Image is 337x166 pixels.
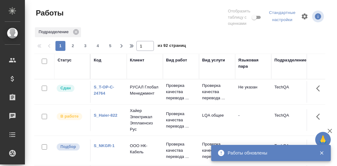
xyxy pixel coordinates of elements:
[60,113,78,119] p: В работе
[94,143,115,148] a: S_NKGR-1
[228,8,250,27] span: Отобразить таблицу с оценками
[297,9,312,24] span: Настроить таблицу
[166,141,196,160] p: Проверка качества перевода ...
[238,57,268,70] div: Языковая пара
[202,57,225,63] div: Вид услуги
[202,141,232,160] p: Проверка качества перевода ...
[274,57,306,63] div: Подразделение
[105,41,115,51] button: 5
[130,108,160,132] p: Хайер Электрикал Эпплаенсиз Рус
[235,109,271,131] td: -
[158,42,186,51] span: из 92 страниц
[93,43,103,49] span: 4
[105,43,115,49] span: 5
[94,85,114,96] a: S_T-OP-C-24764
[39,29,71,35] p: Подразделение
[34,8,64,18] span: Работы
[94,57,101,63] div: Код
[60,85,71,91] p: Сдан
[228,150,310,156] div: Работы обновлены
[80,41,90,51] button: 3
[268,8,297,25] div: split button
[68,43,78,49] span: 2
[166,111,196,129] p: Проверка качества перевода ...
[312,109,327,124] button: Здесь прячутся важные кнопки
[235,81,271,103] td: Не указан
[68,41,78,51] button: 2
[166,57,187,63] div: Вид работ
[318,133,328,146] span: 🙏
[166,83,196,101] p: Проверка качества перевода ...
[56,84,87,92] div: Менеджер проверил работу исполнителя, передает ее на следующий этап
[271,140,307,161] td: TechQA
[312,81,327,96] button: Здесь прячутся важные кнопки
[312,11,325,22] span: Посмотреть информацию
[56,143,87,151] div: Можно подбирать исполнителей
[60,144,76,150] p: Подбор
[315,150,328,156] button: Закрыть
[271,81,307,103] td: TechQA
[58,57,72,63] div: Статус
[202,112,232,119] p: LQA общее
[130,143,160,155] p: ООО НК-Кабель
[130,57,144,63] div: Клиент
[35,27,81,37] div: Подразделение
[271,109,307,131] td: TechQA
[94,113,117,118] a: S_Haier-822
[130,84,160,96] p: РУСАЛ Глобал Менеджмент
[235,140,271,161] td: рус-англ
[80,43,90,49] span: 3
[315,132,331,147] button: 🙏
[93,41,103,51] button: 4
[202,83,232,101] p: Проверка качества перевода ...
